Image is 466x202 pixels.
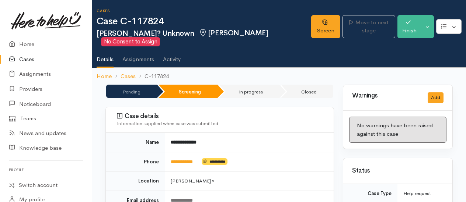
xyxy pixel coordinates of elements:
[97,46,114,68] a: Details
[9,165,83,175] h6: Profile
[352,167,444,174] h3: Status
[106,133,165,152] td: Name
[352,92,419,99] h3: Warnings
[97,9,311,13] h6: Cases
[349,117,446,143] div: No warnings have been raised against this case
[281,85,333,98] li: Closed
[92,68,466,85] nav: breadcrumb
[163,46,181,67] a: Activity
[397,15,421,38] button: Finish
[106,171,165,191] td: Location
[198,28,268,38] span: [PERSON_NAME]
[106,152,165,171] td: Phone
[428,92,444,103] button: Add
[97,29,311,47] h2: [PERSON_NAME]? Unknown
[117,120,325,127] div: Information supplied when case was submitted
[97,72,112,81] a: Home
[342,15,395,38] a: Move to next stage
[159,85,218,98] li: Screening
[311,15,340,38] a: Screen
[219,85,280,98] li: In progress
[121,72,136,81] a: Cases
[136,72,169,81] li: C-117824
[122,46,154,67] a: Assignments
[106,85,157,98] li: Pending
[171,178,214,184] span: [PERSON_NAME] »
[101,37,160,46] span: No Consent to Assign
[97,16,311,27] h1: Case C-117824
[117,113,325,120] h3: Case details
